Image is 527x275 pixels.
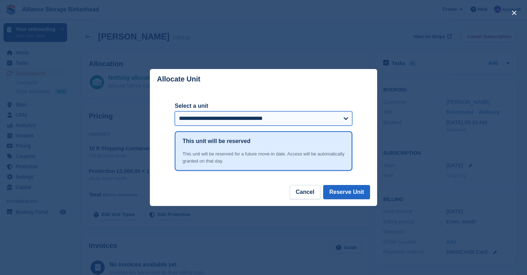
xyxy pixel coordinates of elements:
[290,185,320,199] button: Cancel
[175,102,352,110] label: Select a unit
[183,137,250,146] h1: This unit will be reserved
[509,7,520,18] button: close
[157,75,200,83] p: Allocate Unit
[183,150,344,164] div: This unit will be reserved for a future move-in date. Access will be automatically granted on tha...
[323,185,370,199] button: Reserve Unit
